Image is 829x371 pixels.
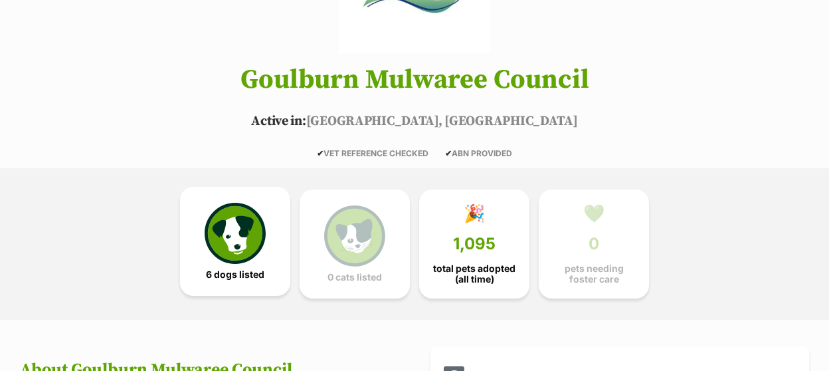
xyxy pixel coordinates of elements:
span: 6 dogs listed [206,269,264,280]
span: Active in: [251,113,306,130]
div: 🎉 [464,203,485,223]
a: 🎉 1,095 total pets adopted (all time) [419,189,529,299]
icon: ✔ [445,148,452,158]
div: 💚 [583,203,604,223]
img: cat-icon-068c71abf8fe30c970a85cd354bc8e23425d12f6e8612795f06af48be43a487a.svg [324,205,385,267]
a: 💚 0 pets needing foster care [539,189,649,299]
img: petrescue-icon-eee76f85a60ef55c4a1927667547b313a7c0e82042636edf73dce9c88f694885.svg [205,203,266,264]
span: 0 [589,235,599,253]
span: VET REFERENCE CHECKED [317,148,428,158]
span: ABN PROVIDED [445,148,512,158]
icon: ✔ [317,148,323,158]
span: total pets adopted (all time) [430,263,518,285]
span: 1,095 [453,235,496,253]
span: pets needing foster care [550,263,638,285]
a: 0 cats listed [300,189,410,299]
span: 0 cats listed [327,272,382,283]
a: 6 dogs listed [180,187,290,296]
